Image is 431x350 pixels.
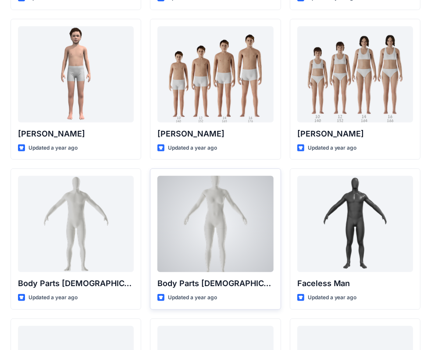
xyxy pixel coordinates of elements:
[308,143,357,153] p: Updated a year ago
[157,176,273,272] a: Body Parts Female
[168,293,217,302] p: Updated a year ago
[157,277,273,290] p: Body Parts [DEMOGRAPHIC_DATA]
[157,26,273,122] a: Brandon
[157,128,273,140] p: [PERSON_NAME]
[168,143,217,153] p: Updated a year ago
[18,26,134,122] a: Emil
[297,128,413,140] p: [PERSON_NAME]
[297,26,413,122] a: Brenda
[297,277,413,290] p: Faceless Man
[297,176,413,272] a: Faceless Man
[18,176,134,272] a: Body Parts Male
[28,143,78,153] p: Updated a year ago
[18,128,134,140] p: [PERSON_NAME]
[28,293,78,302] p: Updated a year ago
[308,293,357,302] p: Updated a year ago
[18,277,134,290] p: Body Parts [DEMOGRAPHIC_DATA]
